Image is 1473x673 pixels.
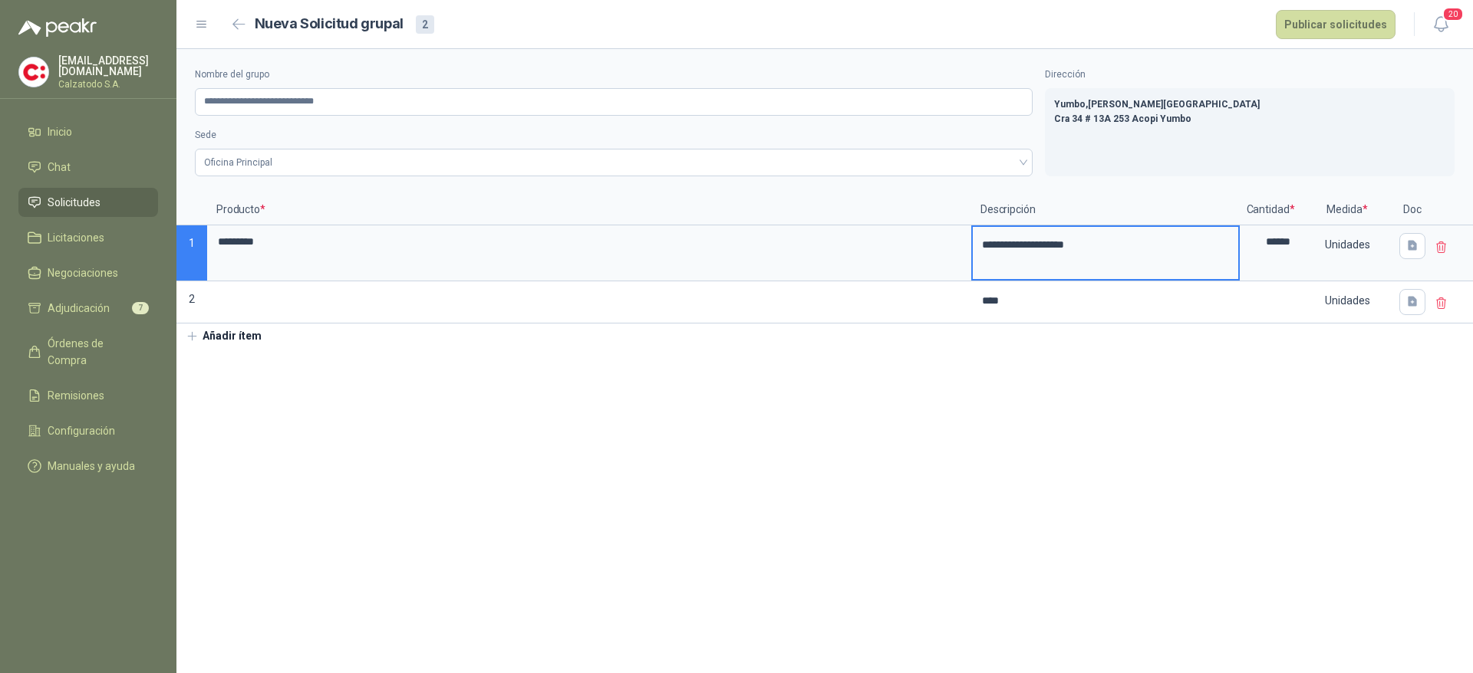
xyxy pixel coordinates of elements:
[48,458,135,474] span: Manuales y ayuda
[18,223,158,252] a: Licitaciones
[48,387,104,404] span: Remisiones
[1442,7,1464,21] span: 20
[195,128,1033,143] label: Sede
[1054,112,1445,126] p: Cra 34 # 13A 253 Acopi Yumbo
[1240,195,1301,225] p: Cantidad
[1393,195,1432,225] p: Doc
[18,381,158,410] a: Remisiones
[176,323,271,350] button: Añadir ítem
[416,15,434,34] div: 2
[18,329,158,375] a: Órdenes de Compra
[1427,11,1455,38] button: 20
[58,80,158,89] p: Calzatodo S.A.
[204,151,1023,174] span: Oficina Principal
[18,451,158,481] a: Manuales y ayuda
[48,422,115,439] span: Configuración
[1276,10,1396,39] button: Publicar solicitudes
[1303,227,1392,262] div: Unidades
[48,159,71,176] span: Chat
[18,416,158,445] a: Configuración
[176,281,207,323] p: 2
[48,300,110,317] span: Adjudicación
[18,153,158,182] a: Chat
[18,117,158,146] a: Inicio
[195,67,1033,82] label: Nombre del grupo
[18,294,158,323] a: Adjudicación7
[19,57,48,87] img: Company Logo
[48,123,72,140] span: Inicio
[255,13,404,35] h2: Nueva Solicitud grupal
[18,188,158,217] a: Solicitudes
[1303,283,1392,318] div: Unidades
[132,302,149,314] span: 7
[58,55,158,77] p: [EMAIL_ADDRESS][DOMAIN_NAME]
[1045,67,1455,82] label: Dirección
[48,264,118,281] span: Negociaciones
[48,335,143,369] span: Órdenes de Compra
[207,195,971,225] p: Producto
[176,225,207,281] p: 1
[48,229,104,246] span: Licitaciones
[1054,97,1445,112] p: Yumbo , [PERSON_NAME][GEOGRAPHIC_DATA]
[971,195,1240,225] p: Descripción
[48,194,101,211] span: Solicitudes
[18,18,97,37] img: Logo peakr
[1301,195,1393,225] p: Medida
[18,258,158,287] a: Negociaciones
